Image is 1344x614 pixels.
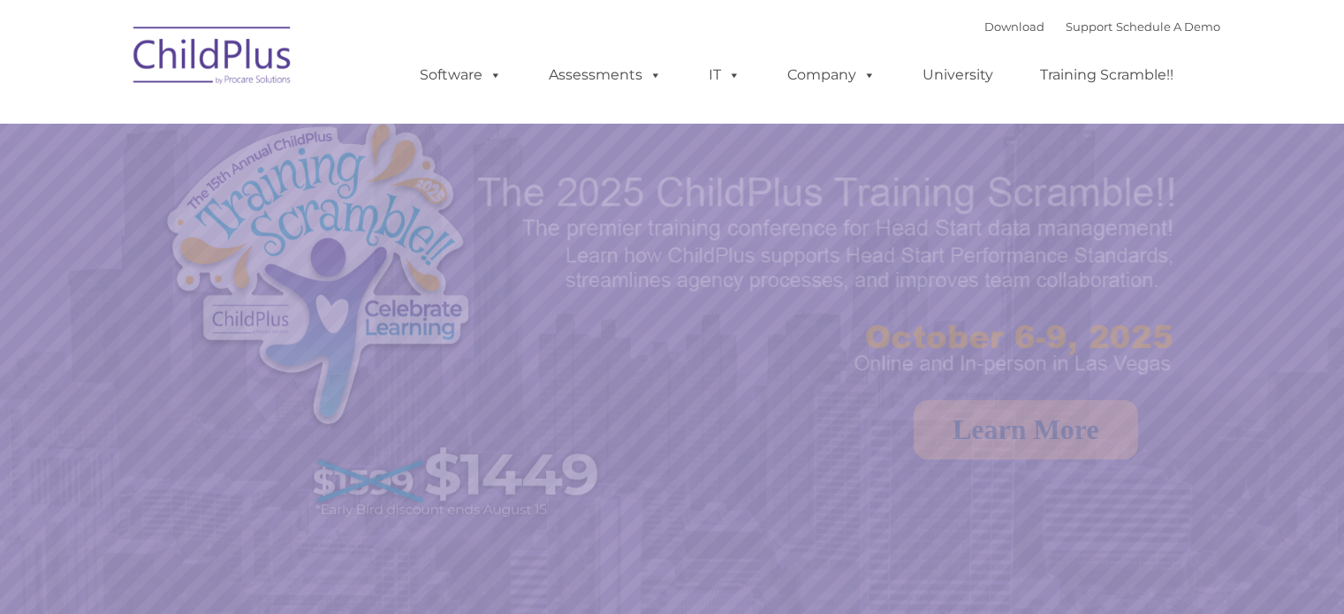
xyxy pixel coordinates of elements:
[914,400,1138,459] a: Learn More
[691,57,758,93] a: IT
[1066,19,1112,34] a: Support
[984,19,1220,34] font: |
[905,57,1011,93] a: University
[770,57,893,93] a: Company
[1116,19,1220,34] a: Schedule A Demo
[402,57,520,93] a: Software
[125,14,301,102] img: ChildPlus by Procare Solutions
[1022,57,1191,93] a: Training Scramble!!
[531,57,680,93] a: Assessments
[984,19,1044,34] a: Download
